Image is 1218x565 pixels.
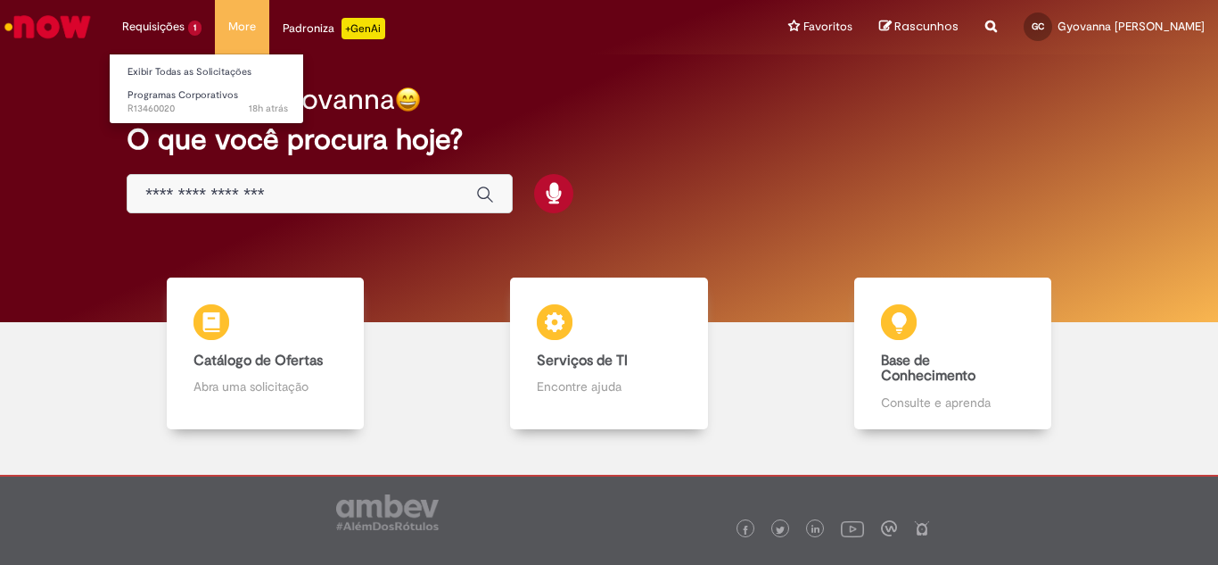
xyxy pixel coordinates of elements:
a: Aberto R13460020 : Programas Corporativos [110,86,306,119]
p: Encontre ajuda [537,378,681,395]
b: Serviços de TI [537,352,628,370]
span: Favoritos [803,18,852,36]
p: +GenAi [342,18,385,39]
p: Abra uma solicitação [193,378,338,395]
span: Programas Corporativos [128,88,238,102]
span: Rascunhos [894,18,959,35]
img: logo_footer_twitter.png [776,526,785,535]
div: Padroniza [283,18,385,39]
b: Base de Conhecimento [881,352,975,386]
img: happy-face.png [395,87,421,112]
a: Base de Conhecimento Consulte e aprenda [781,278,1124,429]
span: GC [1032,21,1044,32]
span: 1 [188,21,202,36]
span: Gyovanna [PERSON_NAME] [1058,19,1205,34]
img: logo_footer_naosei.png [914,520,930,536]
h2: O que você procura hoje? [127,124,1091,155]
a: Rascunhos [879,19,959,36]
span: 18h atrás [249,102,288,115]
img: ServiceNow [2,9,94,45]
a: Catálogo de Ofertas Abra uma solicitação [94,278,437,429]
span: R13460020 [128,102,288,116]
span: More [228,18,256,36]
a: Serviços de TI Encontre ajuda [437,278,780,429]
img: logo_footer_facebook.png [741,526,750,535]
span: Requisições [122,18,185,36]
img: logo_footer_youtube.png [841,517,864,540]
img: logo_footer_linkedin.png [811,525,820,536]
a: Exibir Todas as Solicitações [110,62,306,82]
time: 28/08/2025 20:16:39 [249,102,288,115]
ul: Requisições [109,54,304,124]
img: logo_footer_workplace.png [881,520,897,536]
b: Catálogo de Ofertas [193,352,323,370]
img: logo_footer_ambev_rotulo_gray.png [336,494,439,530]
p: Consulte e aprenda [881,394,1025,411]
